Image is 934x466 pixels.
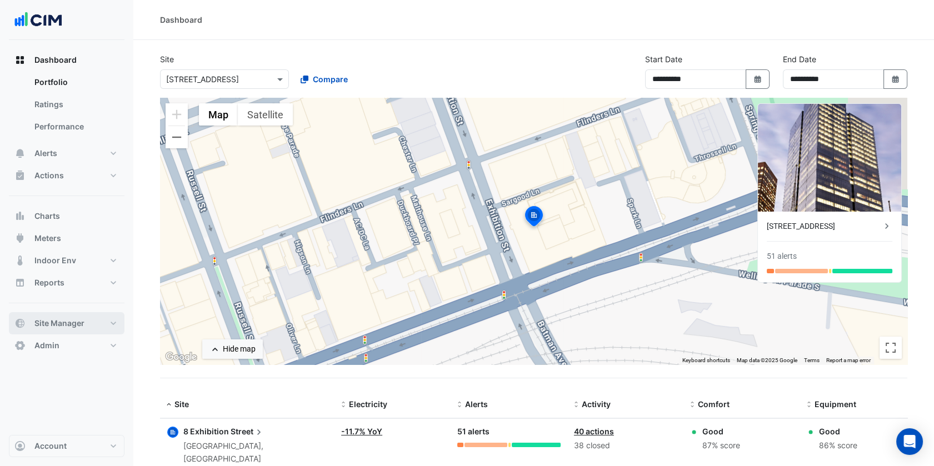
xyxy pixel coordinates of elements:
[341,427,382,436] a: -11.7% YoY
[702,439,740,452] div: 87% score
[9,164,124,187] button: Actions
[26,116,124,138] a: Performance
[349,399,387,409] span: Electricity
[9,142,124,164] button: Alerts
[582,399,611,409] span: Activity
[819,425,857,437] div: Good
[465,399,488,409] span: Alerts
[183,427,229,436] span: 8 Exhibition
[14,54,26,66] app-icon: Dashboard
[163,350,199,364] img: Google
[160,14,202,26] div: Dashboard
[160,53,174,65] label: Site
[522,204,546,231] img: site-pin-selected.svg
[14,340,26,351] app-icon: Admin
[753,74,763,84] fa-icon: Select Date
[34,255,76,266] span: Indoor Env
[34,440,67,452] span: Account
[13,9,63,31] img: Company Logo
[9,205,124,227] button: Charts
[758,104,901,212] img: 8 Exhibition Street
[891,74,901,84] fa-icon: Select Date
[896,428,923,455] div: Open Intercom Messenger
[9,227,124,249] button: Meters
[14,148,26,159] app-icon: Alerts
[34,54,77,66] span: Dashboard
[9,71,124,142] div: Dashboard
[457,425,560,438] div: 51 alerts
[163,350,199,364] a: Open this area in Google Maps (opens a new window)
[14,255,26,266] app-icon: Indoor Env
[34,211,60,222] span: Charts
[682,357,730,364] button: Keyboard shortcuts
[34,148,57,159] span: Alerts
[767,250,797,262] div: 51 alerts
[574,427,614,436] a: 40 actions
[166,103,188,126] button: Zoom in
[574,439,677,452] div: 38 closed
[815,399,856,409] span: Equipment
[14,170,26,181] app-icon: Actions
[199,103,238,126] button: Show street map
[14,233,26,244] app-icon: Meters
[9,249,124,272] button: Indoor Env
[9,49,124,71] button: Dashboard
[702,425,740,437] div: Good
[174,399,189,409] span: Site
[737,357,797,363] span: Map data ©2025 Google
[34,170,64,181] span: Actions
[293,69,355,89] button: Compare
[14,211,26,222] app-icon: Charts
[34,277,64,288] span: Reports
[34,340,59,351] span: Admin
[819,439,857,452] div: 86% score
[698,399,730,409] span: Comfort
[223,343,256,355] div: Hide map
[34,233,61,244] span: Meters
[238,103,293,126] button: Show satellite imagery
[26,93,124,116] a: Ratings
[9,312,124,334] button: Site Manager
[826,357,871,363] a: Report a map error
[9,435,124,457] button: Account
[9,334,124,357] button: Admin
[14,318,26,329] app-icon: Site Manager
[26,71,124,93] a: Portfolio
[14,277,26,288] app-icon: Reports
[645,53,682,65] label: Start Date
[34,318,84,329] span: Site Manager
[313,73,348,85] span: Compare
[880,337,902,359] button: Toggle fullscreen view
[183,440,328,465] div: [GEOGRAPHIC_DATA], [GEOGRAPHIC_DATA]
[804,357,820,363] a: Terms (opens in new tab)
[202,339,263,359] button: Hide map
[783,53,816,65] label: End Date
[9,272,124,294] button: Reports
[231,425,264,438] span: Street
[166,126,188,148] button: Zoom out
[767,221,881,232] div: [STREET_ADDRESS]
